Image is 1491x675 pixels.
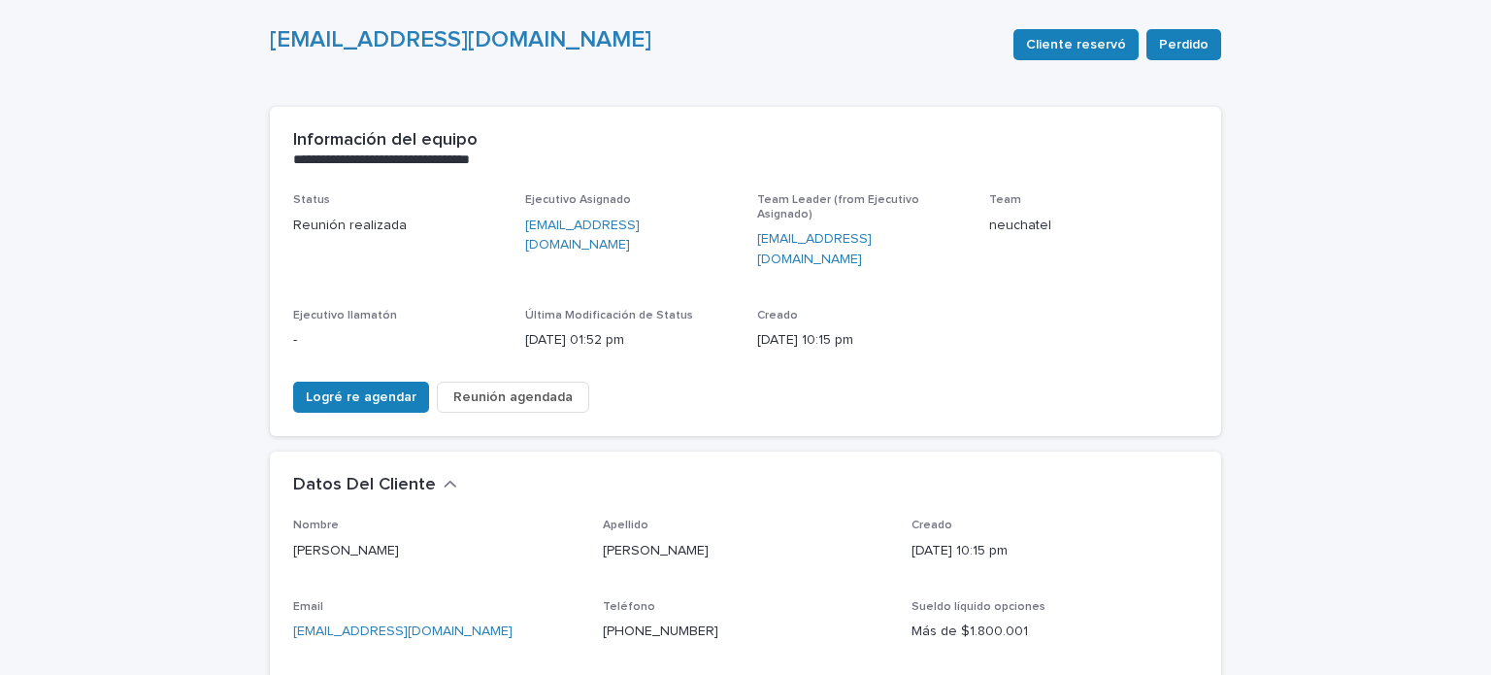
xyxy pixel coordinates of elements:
[293,130,478,152] h2: Información del equipo
[293,624,513,638] a: [EMAIL_ADDRESS][DOMAIN_NAME]
[293,475,436,496] h2: Datos Del Cliente
[293,330,502,351] p: -
[603,624,718,638] a: [PHONE_NUMBER]
[293,601,323,613] span: Email
[270,28,651,51] a: [EMAIL_ADDRESS][DOMAIN_NAME]
[603,541,889,561] p: [PERSON_NAME]
[293,520,339,531] span: Nombre
[757,310,798,321] span: Creado
[989,194,1021,206] span: Team
[757,194,919,219] span: Team Leader (from Ejecutivo Asignado)
[293,541,580,561] p: [PERSON_NAME]
[525,194,631,206] span: Ejecutivo Asignado
[911,601,1045,613] span: Sueldo líquido opciones
[911,541,1198,561] p: [DATE] 10:15 pm
[293,216,502,236] p: Reunión realizada
[306,388,416,407] span: Logré re agendar
[757,229,966,270] a: [EMAIL_ADDRESS][DOMAIN_NAME]
[293,475,457,496] button: Datos Del Cliente
[525,330,734,351] p: [DATE] 01:52 pm
[293,194,330,206] span: Status
[1026,35,1126,54] span: Cliente reservó
[989,216,1198,236] p: neuchatel
[293,382,429,413] button: Logré re agendar
[1146,29,1221,60] button: Perdido
[603,601,655,613] span: Teléfono
[911,520,952,531] span: Creado
[603,520,648,531] span: Apellido
[525,310,693,321] span: Última Modificación de Status
[1159,35,1209,54] span: Perdido
[525,216,734,256] a: [EMAIL_ADDRESS][DOMAIN_NAME]
[757,330,966,351] p: [DATE] 10:15 pm
[1013,29,1139,60] button: Cliente reservó
[437,382,589,413] button: Reunión agendada
[911,622,1198,642] p: Más de $1.800.001
[293,310,397,321] span: Ejecutivo llamatón
[453,388,573,407] span: Reunión agendada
